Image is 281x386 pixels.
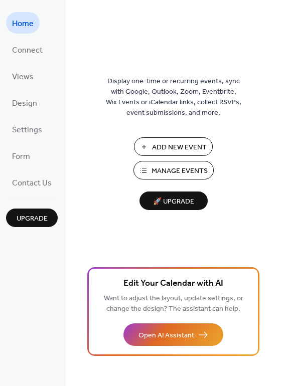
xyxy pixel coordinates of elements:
[139,191,208,210] button: 🚀 Upgrade
[12,149,30,164] span: Form
[123,277,223,291] span: Edit Your Calendar with AI
[17,214,48,224] span: Upgrade
[12,16,34,32] span: Home
[6,209,58,227] button: Upgrade
[6,12,40,34] a: Home
[6,145,36,166] a: Form
[6,171,58,193] a: Contact Us
[123,323,223,346] button: Open AI Assistant
[6,39,49,60] a: Connect
[152,166,208,176] span: Manage Events
[138,330,194,341] span: Open AI Assistant
[12,122,42,138] span: Settings
[106,76,241,118] span: Display one-time or recurring events, sync with Google, Outlook, Zoom, Eventbrite, Wix Events or ...
[104,292,243,316] span: Want to adjust the layout, update settings, or change the design? The assistant can help.
[6,65,40,87] a: Views
[12,69,34,85] span: Views
[133,161,214,179] button: Manage Events
[134,137,213,156] button: Add New Event
[146,195,202,209] span: 🚀 Upgrade
[12,43,43,58] span: Connect
[12,96,37,111] span: Design
[12,175,52,191] span: Contact Us
[152,142,207,153] span: Add New Event
[6,118,48,140] a: Settings
[6,92,43,113] a: Design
